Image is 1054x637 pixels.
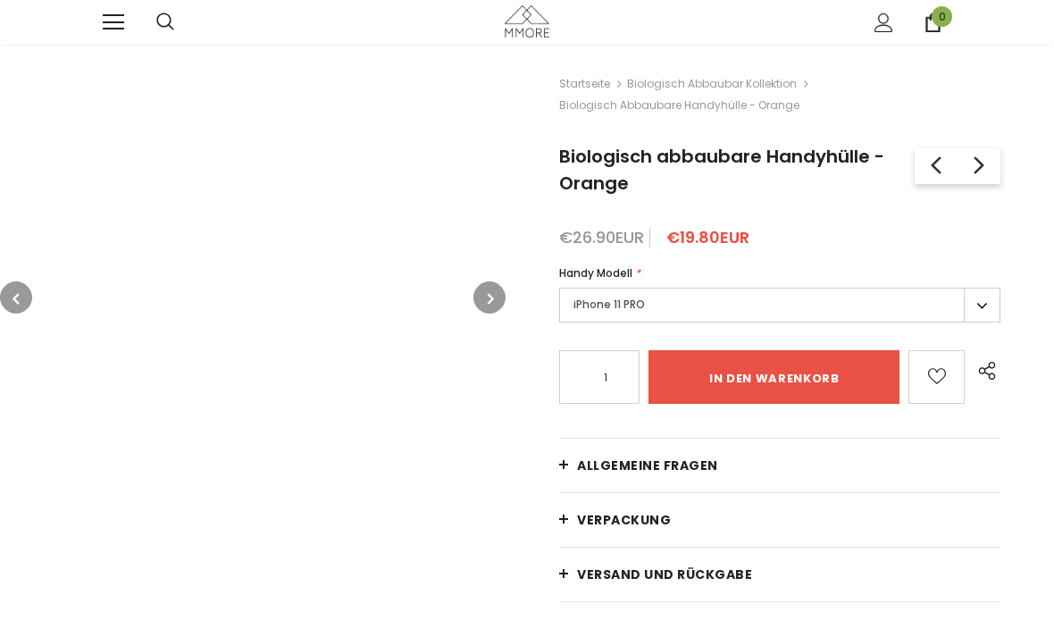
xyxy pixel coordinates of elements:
[559,144,884,196] span: Biologisch abbaubare Handyhülle - Orange
[924,13,942,32] a: 0
[505,5,549,37] img: MMORE Cases
[559,226,644,248] span: €26.90EUR
[559,73,610,95] a: Startseite
[666,226,749,248] span: €19.80EUR
[559,493,1000,547] a: Verpackung
[648,350,899,404] input: in den warenkorb
[627,76,797,91] a: Biologisch abbaubar Kollektion
[559,288,1000,323] label: iPhone 11 PRO
[932,6,952,27] span: 0
[577,511,671,529] span: Verpackung
[559,95,799,116] span: Biologisch abbaubare Handyhülle - Orange
[577,457,718,474] span: Allgemeine Fragen
[559,439,1000,492] a: Allgemeine Fragen
[559,265,632,281] span: Handy Modell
